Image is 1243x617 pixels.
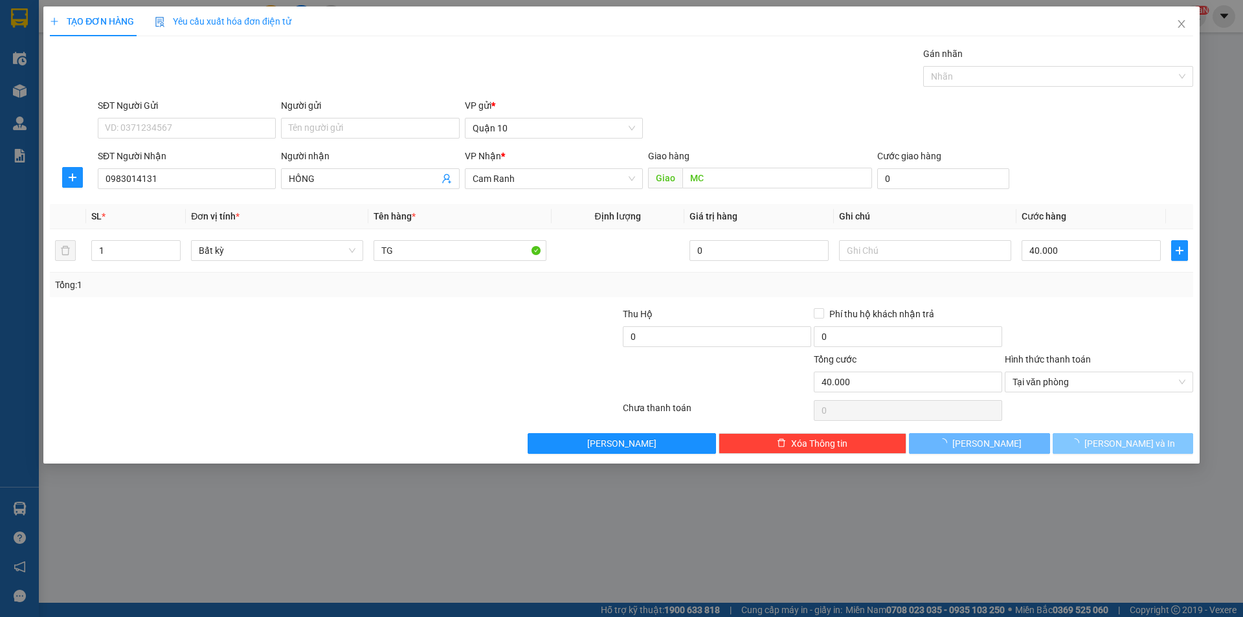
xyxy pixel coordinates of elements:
[1163,6,1200,43] button: Close
[528,433,716,454] button: [PERSON_NAME]
[199,241,355,260] span: Bất kỳ
[791,436,847,451] span: Xóa Thông tin
[50,16,134,27] span: TẠO ĐƠN HÀNG
[140,16,172,47] img: logo.jpg
[648,168,682,188] span: Giao
[689,240,829,261] input: 0
[839,240,1011,261] input: Ghi Chú
[952,436,1022,451] span: [PERSON_NAME]
[465,98,643,113] div: VP gửi
[777,438,786,449] span: delete
[281,149,459,163] div: Người nhận
[595,211,641,221] span: Định lượng
[1022,211,1066,221] span: Cước hàng
[909,433,1049,454] button: [PERSON_NAME]
[62,167,83,188] button: plus
[55,278,480,292] div: Tổng: 1
[587,436,656,451] span: [PERSON_NAME]
[80,19,128,80] b: Gửi khách hàng
[55,240,76,261] button: delete
[374,240,546,261] input: VD: Bàn, Ghế
[473,169,635,188] span: Cam Ranh
[1084,436,1175,451] span: [PERSON_NAME] và In
[877,168,1009,189] input: Cước giao hàng
[938,438,952,447] span: loading
[1171,240,1188,261] button: plus
[374,211,416,221] span: Tên hàng
[877,151,941,161] label: Cước giao hàng
[1005,354,1091,365] label: Hình thức thanh toán
[109,49,178,60] b: [DOMAIN_NAME]
[465,151,501,161] span: VP Nhận
[623,309,653,319] span: Thu Hộ
[682,168,872,188] input: Dọc đường
[109,62,178,78] li: (c) 2017
[689,211,737,221] span: Giá trị hàng
[834,204,1016,229] th: Ghi chú
[824,307,939,321] span: Phí thu hộ khách nhận trả
[473,118,635,138] span: Quận 10
[814,354,857,365] span: Tổng cước
[1013,372,1185,392] span: Tại văn phòng
[442,174,452,184] span: user-add
[155,16,291,27] span: Yêu cầu xuất hóa đơn điện tử
[191,211,240,221] span: Đơn vị tính
[98,149,276,163] div: SĐT Người Nhận
[98,98,276,113] div: SĐT Người Gửi
[1176,19,1187,29] span: close
[648,151,689,161] span: Giao hàng
[91,211,102,221] span: SL
[1070,438,1084,447] span: loading
[1172,245,1187,256] span: plus
[719,433,907,454] button: deleteXóa Thông tin
[16,84,66,167] b: Hòa [GEOGRAPHIC_DATA]
[63,172,82,183] span: plus
[621,401,812,423] div: Chưa thanh toán
[155,17,165,27] img: icon
[1053,433,1193,454] button: [PERSON_NAME] và In
[50,17,59,26] span: plus
[923,49,963,59] label: Gán nhãn
[281,98,459,113] div: Người gửi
